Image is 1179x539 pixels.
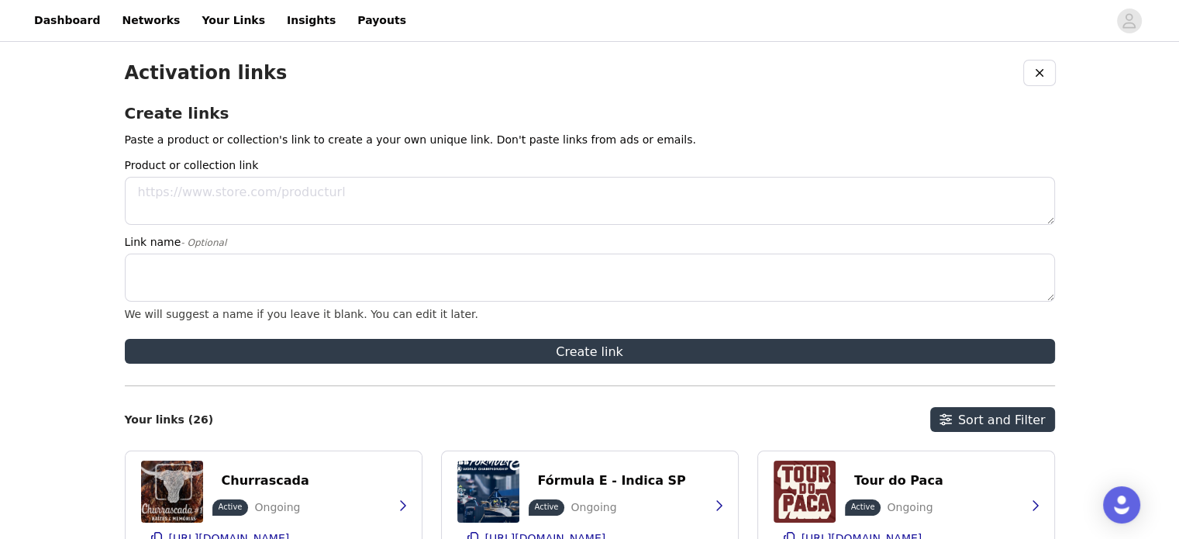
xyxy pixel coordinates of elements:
[219,501,243,513] p: Active
[930,407,1055,432] button: Sort and Filter
[25,3,109,38] a: Dashboard
[125,132,1055,148] p: Paste a product or collection's link to create a your own unique link. Don't paste links from ads...
[125,157,1046,174] label: Product or collection link
[774,461,836,523] img: Tour do Paca - São Paulo | Fever
[112,3,189,38] a: Networks
[125,62,288,85] h1: Activation links
[571,499,616,516] p: Ongoing
[125,339,1055,364] button: Create link
[254,499,300,516] p: Ongoing
[141,461,203,523] img: Festival Churrascada - Ingressos | Fever
[535,501,559,513] p: Active
[212,468,319,493] button: Churrascada
[278,3,345,38] a: Insights
[845,468,953,493] button: Tour do Paca
[538,473,686,488] p: Fórmula E - Indica SP
[851,501,875,513] p: Active
[125,308,1055,320] div: We will suggest a name if you leave it blank. You can edit it later.
[125,104,1055,123] h2: Create links
[854,473,943,488] p: Tour do Paca
[192,3,274,38] a: Your Links
[1103,486,1140,523] div: Open Intercom Messenger
[887,499,933,516] p: Ongoing
[1122,9,1136,33] div: avatar
[529,468,695,493] button: Fórmula E - Indica SP
[125,234,1046,250] label: Link name
[348,3,415,38] a: Payouts
[457,461,519,523] img: Formula E - São Paulo E-Prix 2025 - São Paulo | Fever
[125,413,214,427] h2: Your links (26)
[222,473,309,488] p: Churrascada
[181,237,226,248] span: - Optional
